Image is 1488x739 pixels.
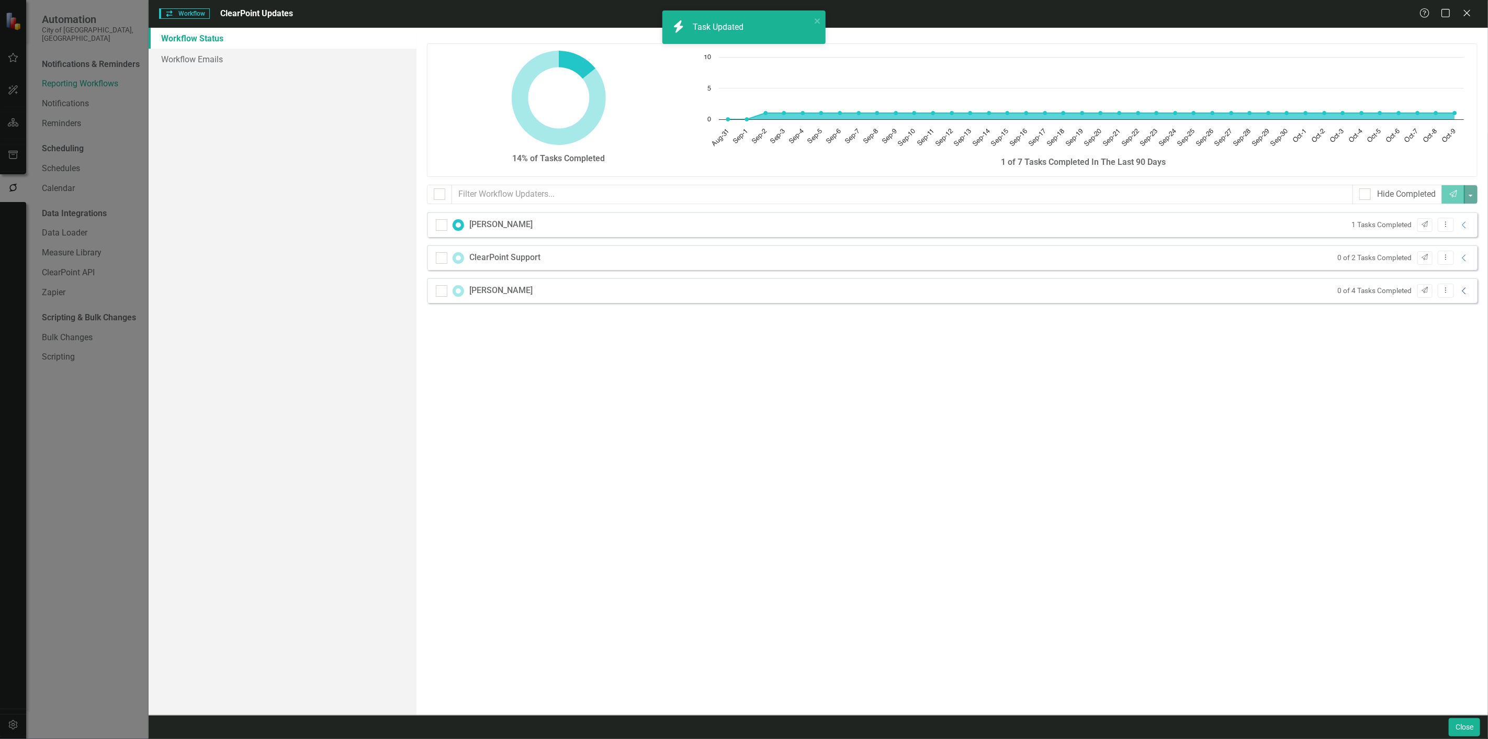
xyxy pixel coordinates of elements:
path: Sep-18, 1. Tasks Completed. [1061,111,1065,115]
path: Sep-13, 1. Tasks Completed. [968,111,972,115]
path: Sep-6, 1. Tasks Completed. [838,111,842,115]
text: 0 [707,116,711,123]
path: Sep-2, 1. Tasks Completed. [763,111,768,115]
text: Sep-14 [972,128,991,148]
text: Aug-31 [711,128,730,148]
text: Sep-8 [862,128,880,145]
path: Oct-1, 1. Tasks Completed. [1303,111,1307,115]
button: close [814,15,821,27]
a: Workflow Status [149,28,416,49]
text: Sep-28 [1232,128,1252,148]
path: Sep-28, 1. Tasks Completed. [1247,111,1252,115]
path: Sep-3, 1. Tasks Completed. [782,111,786,115]
path: Oct-6, 1. Tasks Completed. [1396,111,1401,115]
text: Sep-5 [806,128,824,145]
path: Sep-16, 1. Tasks Completed. [1024,111,1028,115]
input: Filter Workflow Updaters... [452,185,1353,204]
text: Sep-23 [1139,128,1159,148]
text: Oct-9 [1441,128,1457,144]
div: Chart. Highcharts interactive chart. [698,52,1469,156]
div: ClearPoint Support [469,252,540,264]
path: Sep-4, 1. Tasks Completed. [801,111,805,115]
text: Sep-25 [1176,128,1196,148]
text: Sep-2 [750,128,768,145]
path: Sep-10, 1. Tasks Completed. [912,111,916,115]
path: Sep-17, 1. Tasks Completed. [1043,111,1047,115]
path: Sep-25, 1. Tasks Completed. [1191,111,1196,115]
text: Sep-3 [769,128,786,145]
text: Sep-1 [732,128,749,145]
strong: 1 of 7 Tasks Completed In The Last 90 Days [1001,157,1166,167]
path: Sep-14, 1. Tasks Completed. [987,111,991,115]
path: Sep-29, 1. Tasks Completed. [1266,111,1270,115]
small: 1 Tasks Completed [1352,220,1412,230]
text: Sep-19 [1065,128,1085,148]
text: Sep-4 [788,128,805,145]
text: Sep-21 [1102,128,1122,148]
span: ClearPoint Updates [220,8,293,18]
text: Oct-1 [1292,128,1308,144]
path: Oct-3, 1. Tasks Completed. [1340,111,1345,115]
text: Sep-15 [990,128,1010,148]
text: Sep-24 [1158,128,1178,148]
text: Oct-5 [1366,128,1382,144]
text: Sep-30 [1269,128,1289,148]
div: Hide Completed [1377,188,1436,200]
text: Oct-2 [1311,128,1327,144]
text: Sep-17 [1028,128,1047,148]
svg: Interactive chart [698,52,1469,156]
div: Task Updated [693,21,746,33]
a: Workflow Emails [149,49,416,70]
path: Sep-5, 1. Tasks Completed. [819,111,823,115]
path: Sep-19, 1. Tasks Completed. [1080,111,1084,115]
path: Aug-31, 0. Tasks Completed. [726,117,730,121]
text: Oct-7 [1404,128,1420,144]
text: Sep-16 [1009,128,1029,148]
path: Sep-23, 1. Tasks Completed. [1154,111,1158,115]
text: Oct-3 [1329,128,1345,144]
text: 10 [704,54,711,61]
text: Sep-10 [897,128,917,148]
text: Sep-13 [953,128,973,148]
path: Oct-4, 1. Tasks Completed. [1359,111,1363,115]
path: Sep-26, 1. Tasks Completed. [1210,111,1214,115]
text: Sep-11 [916,128,935,147]
div: Workflow Status [427,43,1478,311]
path: Oct-5, 1. Tasks Completed. [1378,111,1382,115]
path: Sep-15, 1. Tasks Completed. [1005,111,1009,115]
path: Sep-12, 1. Tasks Completed. [950,111,954,115]
text: Sep-6 [825,128,842,145]
text: Sep-26 [1195,128,1215,148]
small: 0 of 4 Tasks Completed [1338,286,1412,296]
path: Sep-9, 1. Tasks Completed. [894,111,898,115]
text: Sep-22 [1121,128,1141,148]
path: Sep-22, 1. Tasks Completed. [1136,111,1140,115]
path: Oct-9, 1. Tasks Completed. [1452,111,1457,115]
path: Oct-2, 1. Tasks Completed. [1322,111,1326,115]
path: Sep-21, 1. Tasks Completed. [1117,111,1121,115]
button: Close [1449,718,1480,736]
path: Oct-7, 1. Tasks Completed. [1415,111,1419,115]
strong: 14% of Tasks Completed [513,153,605,163]
text: Sep-20 [1083,128,1103,148]
text: Oct-6 [1385,128,1401,144]
text: Oct-8 [1422,128,1438,144]
path: Sep-27, 1. Tasks Completed. [1229,111,1233,115]
text: Oct-4 [1348,128,1364,144]
small: 0 of 2 Tasks Completed [1338,253,1412,263]
path: Sep-20, 1. Tasks Completed. [1098,111,1102,115]
text: Sep-18 [1046,128,1066,148]
span: Workflow [159,8,209,19]
div: [PERSON_NAME] [469,219,533,231]
div: [PERSON_NAME] [469,285,533,297]
path: Sep-30, 1. Tasks Completed. [1284,111,1289,115]
text: Sep-9 [881,128,898,145]
text: Sep-27 [1214,128,1234,148]
path: Sep-7, 1. Tasks Completed. [856,111,861,115]
path: Sep-1, 0. Tasks Completed. [745,117,749,121]
text: Sep-7 [843,128,861,145]
text: 5 [707,85,711,92]
text: Sep-29 [1251,128,1271,148]
text: Sep-12 [934,128,954,148]
path: Sep-24, 1. Tasks Completed. [1173,111,1177,115]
